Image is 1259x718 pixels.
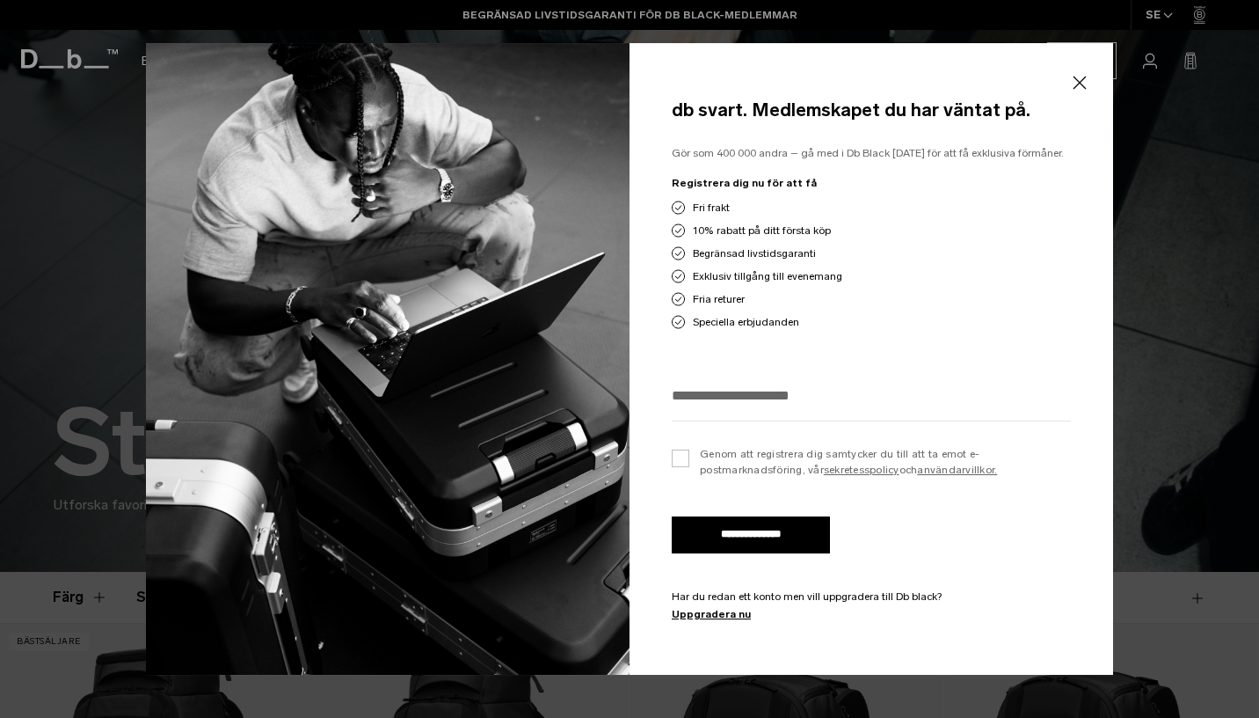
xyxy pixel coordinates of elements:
a: användarvillkor. [917,464,997,476]
a: sekretesspolicy [824,464,899,476]
p: Har du redan ett konto men vill uppgradera till Db black? [672,589,1071,604]
font: Genom att registrera dig samtycker du till att ta emot e-postmarknadsföring, vår och [700,448,997,476]
a: Uppgradera nu [672,606,1071,622]
p: Gör som 400 000 andra – gå med i Db Black [DATE] för att få exklusiva förmåner. [672,145,1071,161]
span: Speciella erbjudanden [693,314,799,330]
span: 10% rabatt på ditt första köp [693,223,831,238]
span: Fria returer [693,291,745,307]
p: Registrera dig nu för att få [672,175,1071,191]
span: Exklusiv tillgång till evenemang [693,268,842,284]
span: Begränsad livstidsgaranti [693,245,816,261]
h4: db svart. Medlemskapet du har väntat på. [672,96,1071,124]
span: Fri frakt [693,200,730,216]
